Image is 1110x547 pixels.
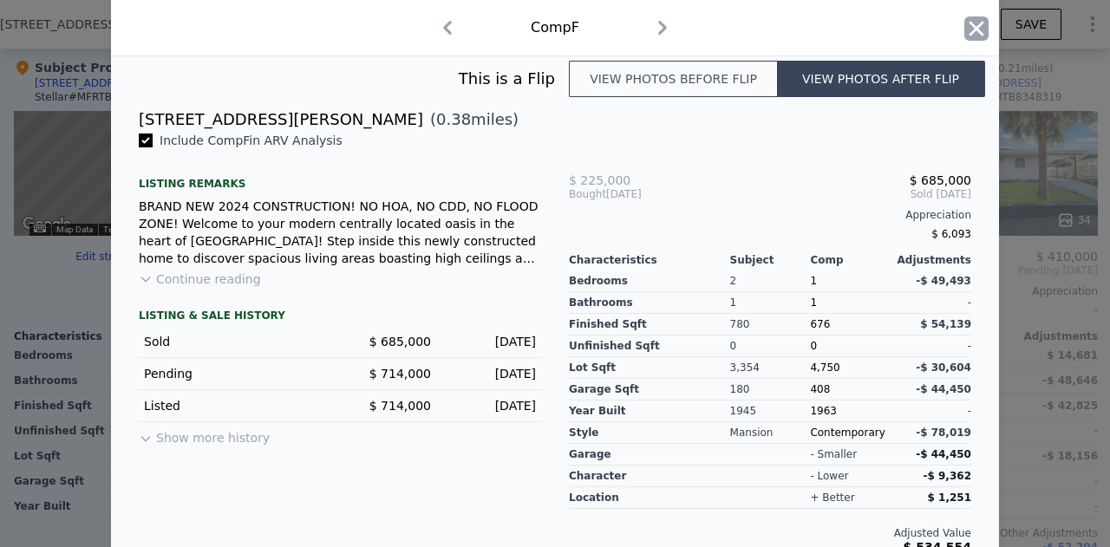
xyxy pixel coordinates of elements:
div: Year Built [569,400,730,422]
span: $ 225,000 [569,173,630,187]
div: 180 [730,379,811,400]
div: This is a Flip [139,67,569,91]
span: $ 685,000 [910,173,971,187]
button: View photos before flip [569,61,777,97]
div: Lot Sqft [569,357,730,379]
div: Contemporary [810,422,891,444]
div: 0 [730,335,811,357]
div: Characteristics [569,253,730,267]
button: Continue reading [139,270,261,288]
button: Show more history [139,422,270,446]
div: Mansion [730,422,811,444]
div: - lower [810,469,848,483]
div: 1 [730,292,811,314]
span: 408 [810,383,830,395]
div: character [569,466,730,487]
div: Adjusted Value [569,526,971,540]
span: 1 [810,275,817,287]
div: 780 [730,314,811,335]
span: $ 714,000 [369,399,431,413]
div: Adjustments [891,253,971,267]
div: 3,354 [730,357,811,379]
div: Bedrooms [569,270,730,292]
div: LISTING & SALE HISTORY [139,309,541,326]
div: 1 [810,292,891,314]
div: [DATE] [445,397,536,414]
div: - [891,292,971,314]
div: Listing remarks [139,163,541,191]
div: - [891,400,971,422]
span: -$ 44,450 [916,383,971,395]
div: BRAND NEW 2024 CONSTRUCTION! NO HOA, NO CDD, NO FLOOD ZONE! Welcome to your modern centrally loca... [139,198,541,267]
div: Garage Sqft [569,379,730,400]
button: View photos after flip [777,61,985,97]
span: ( miles) [423,107,519,132]
div: [STREET_ADDRESS][PERSON_NAME] [139,107,423,132]
div: Pending [144,365,326,382]
span: 0.38 [436,110,471,128]
span: $ 6,093 [931,228,971,240]
div: Comp F [531,17,579,38]
div: Listed [144,397,326,414]
span: -$ 49,493 [916,275,971,287]
div: [DATE] [445,365,536,382]
div: Subject [730,253,811,267]
span: -$ 30,604 [916,361,971,374]
span: Bought [569,187,606,201]
div: [DATE] [569,187,703,201]
span: $ 54,139 [920,318,971,330]
div: Appreciation [569,208,971,222]
div: 1945 [730,400,811,422]
span: $ 1,251 [928,492,971,504]
span: -$ 44,450 [916,448,971,460]
span: -$ 9,362 [924,470,971,482]
span: Include Comp F in ARV Analysis [153,133,349,147]
div: Comp [810,253,891,267]
div: Sold [144,333,326,350]
span: -$ 78,019 [916,427,971,439]
span: Sold [DATE] [703,187,971,201]
div: location [569,487,730,509]
div: - [891,335,971,357]
div: + better [810,491,854,505]
span: 4,750 [810,361,839,374]
div: garage [569,444,730,466]
div: Bathrooms [569,292,730,314]
div: 1963 [810,400,891,422]
div: Finished Sqft [569,314,730,335]
span: $ 685,000 [369,335,431,348]
div: 2 [730,270,811,292]
div: - smaller [810,447,857,461]
span: $ 714,000 [369,367,431,381]
div: Unfinished Sqft [569,335,730,357]
div: [DATE] [445,333,536,350]
div: Style [569,422,730,444]
span: 676 [810,318,830,330]
span: 0 [810,340,817,352]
